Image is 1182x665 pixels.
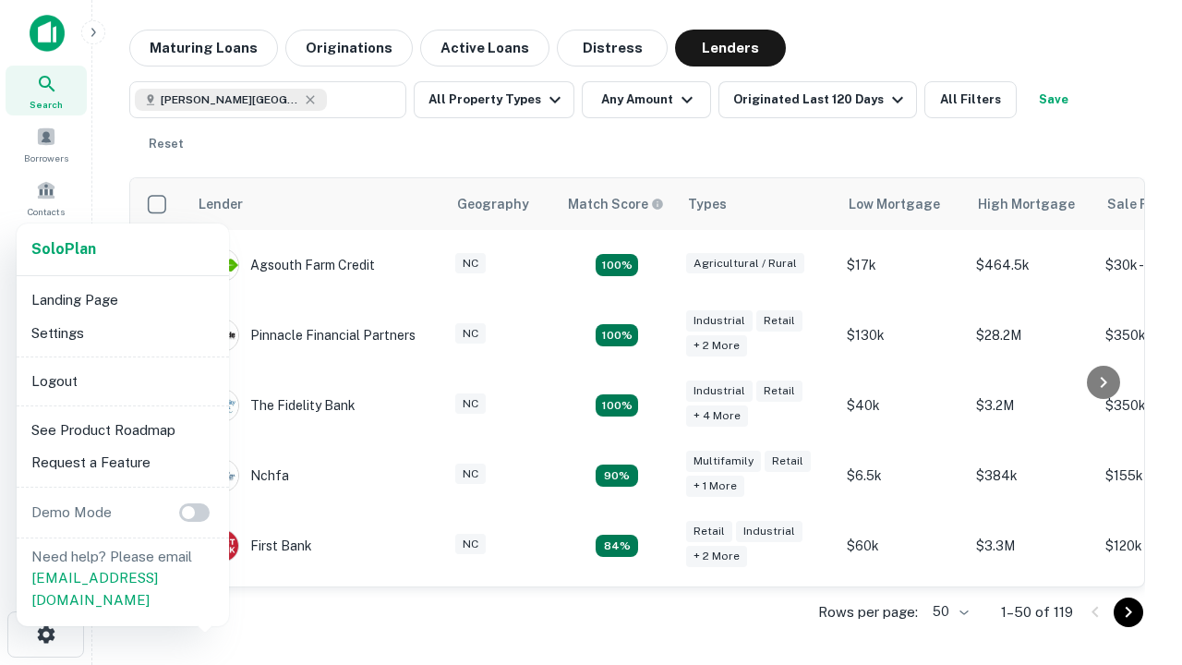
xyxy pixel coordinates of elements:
li: Landing Page [24,284,222,317]
strong: Solo Plan [31,240,96,258]
p: Need help? Please email [31,546,214,611]
a: [EMAIL_ADDRESS][DOMAIN_NAME] [31,570,158,608]
li: Request a Feature [24,446,222,479]
li: See Product Roadmap [24,414,222,447]
li: Logout [24,365,222,398]
li: Settings [24,317,222,350]
a: SoloPlan [31,238,96,260]
p: Demo Mode [24,502,119,524]
iframe: Chat Widget [1090,517,1182,606]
